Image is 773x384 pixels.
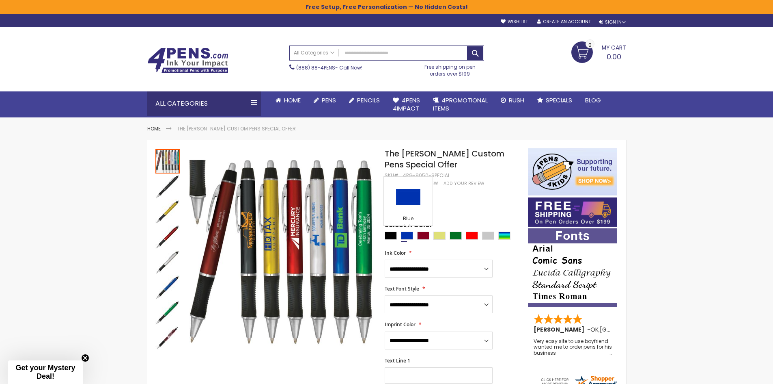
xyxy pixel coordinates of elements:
[579,91,607,109] a: Blog
[189,160,374,346] img: The Barton Custom Pens Special Offer
[385,148,504,170] span: The [PERSON_NAME] Custom Pens Special Offer
[444,180,484,187] a: Add Your Review
[416,61,484,77] div: Free shipping on pen orders over $199
[155,148,181,174] div: The Barton Custom Pens Special Offer
[8,360,83,384] div: Get your Mystery Deal!Close teaser
[587,325,659,334] span: - ,
[385,172,400,179] strong: SKU
[403,172,450,179] div: 4PG-9050-SPECIAL
[147,91,261,116] div: All Categories
[155,249,181,274] div: The Barton Custom Pens Special Offer
[155,250,180,274] img: The Barton Custom Pens Special Offer
[706,362,773,384] iframe: Google Customer Reviews
[509,96,524,104] span: Rush
[284,96,301,104] span: Home
[155,225,180,249] img: The Barton Custom Pens Special Offer
[590,325,599,334] span: OK
[528,197,617,227] img: Free shipping on orders over $199
[385,232,397,240] div: Black
[385,249,406,256] span: Ink Color
[494,91,531,109] a: Rush
[386,215,431,223] div: Blue
[450,232,462,240] div: Green
[433,96,488,113] span: 4PROMOTIONAL ITEMS
[585,96,601,104] span: Blog
[155,300,180,325] img: The Barton Custom Pens Special Offer
[385,321,416,328] span: Imprint Color
[528,148,617,195] img: 4pens 4 kids
[599,19,626,25] div: Sign In
[385,285,419,292] span: Text Font Style
[155,200,180,224] img: The Barton Custom Pens Special Offer
[296,64,335,71] a: (888) 88-4PENS
[528,228,617,307] img: font-personalization-examples
[155,275,180,299] img: The Barton Custom Pens Special Offer
[607,52,621,62] span: 0.00
[531,91,579,109] a: Specials
[534,325,587,334] span: [PERSON_NAME]
[307,91,342,109] a: Pens
[15,364,75,380] span: Get your Mystery Deal!
[498,232,510,240] div: Assorted
[155,174,181,199] div: The Barton Custom Pens Special Offer
[357,96,380,104] span: Pencils
[571,41,626,62] a: 0.00 0
[600,325,659,334] span: [GEOGRAPHIC_DATA]
[501,19,528,25] a: Wishlist
[155,325,180,350] img: The Barton Custom Pens Special Offer
[269,91,307,109] a: Home
[147,48,228,74] img: 4Pens Custom Pens and Promotional Products
[155,274,181,299] div: The Barton Custom Pens Special Offer
[177,126,296,132] li: The [PERSON_NAME] Custom Pens Special Offer
[296,64,362,71] span: - Call Now!
[393,96,420,113] span: 4Pens 4impact
[386,91,426,118] a: 4Pens4impact
[482,232,494,240] div: Silver
[155,325,180,350] div: The Barton Custom Pens Special Offer
[147,125,161,132] a: Home
[155,174,180,199] img: The Barton Custom Pens Special Offer
[433,232,446,240] div: Gold
[81,354,89,362] button: Close teaser
[537,19,591,25] a: Create an Account
[546,96,572,104] span: Specials
[426,91,494,118] a: 4PROMOTIONALITEMS
[290,46,338,59] a: All Categories
[155,199,181,224] div: The Barton Custom Pens Special Offer
[294,50,334,56] span: All Categories
[401,232,413,240] div: Blue
[385,221,433,232] span: Select A Color
[588,41,592,49] span: 0
[417,232,429,240] div: Burgundy
[534,338,612,356] div: Very easy site to use boyfriend wanted me to order pens for his business
[322,96,336,104] span: Pens
[342,91,386,109] a: Pencils
[466,232,478,240] div: Red
[155,224,181,249] div: The Barton Custom Pens Special Offer
[385,357,410,364] span: Text Line 1
[155,299,181,325] div: The Barton Custom Pens Special Offer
